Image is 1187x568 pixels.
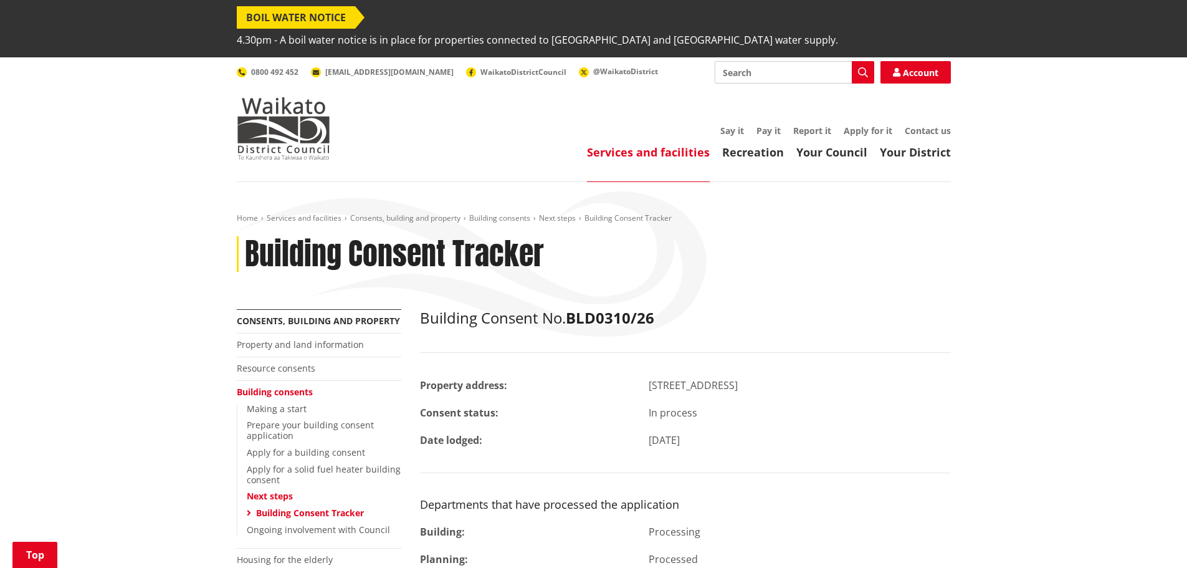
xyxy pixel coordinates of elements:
[247,403,307,415] a: Making a start
[420,309,951,327] h2: Building Consent No.
[251,67,298,77] span: 0800 492 452
[579,66,658,77] a: @WaikatoDistrict
[715,61,874,84] input: Search input
[311,67,454,77] a: [EMAIL_ADDRESS][DOMAIN_NAME]
[639,433,960,448] div: [DATE]
[480,67,566,77] span: WaikatoDistrictCouncil
[420,433,482,447] strong: Date lodged:
[722,145,784,160] a: Recreation
[350,213,460,223] a: Consents, building and property
[639,378,960,393] div: [STREET_ADDRESS]
[639,552,960,567] div: Processed
[237,554,333,566] a: Housing for the elderly
[720,125,744,137] a: Say it
[639,405,960,420] div: In process
[420,406,498,420] strong: Consent status:
[796,145,867,160] a: Your Council
[420,525,465,539] strong: Building:
[420,552,468,566] strong: Planning:
[237,339,364,350] a: Property and land information
[880,145,951,160] a: Your District
[247,490,293,502] a: Next steps
[466,67,566,77] a: WaikatoDistrictCouncil
[237,29,838,51] span: 4.30pm - A boil water notice is in place for properties connected to [GEOGRAPHIC_DATA] and [GEOGR...
[245,236,544,272] h1: Building Consent Tracker
[639,524,960,539] div: Processing
[325,67,454,77] span: [EMAIL_ADDRESS][DOMAIN_NAME]
[420,498,951,512] h3: Departments that have processed the application
[844,125,892,137] a: Apply for it
[237,213,258,223] a: Home
[256,507,364,519] a: Building Consent Tracker
[12,542,57,568] a: Top
[267,213,341,223] a: Services and facilities
[237,6,355,29] span: BOIL WATER NOTICE
[247,446,365,458] a: Apply for a building consent
[566,307,654,328] strong: BLD0310/26
[237,213,951,224] nav: breadcrumb
[237,362,315,374] a: Resource consents
[247,463,401,486] a: Apply for a solid fuel heater building consent​
[587,145,710,160] a: Services and facilities
[237,386,313,398] a: Building consents
[420,378,507,392] strong: Property address:
[237,67,298,77] a: 0800 492 452
[247,524,390,536] a: Ongoing involvement with Council
[593,66,658,77] span: @WaikatoDistrict
[756,125,781,137] a: Pay it
[793,125,831,137] a: Report it
[880,61,951,84] a: Account
[905,125,951,137] a: Contact us
[539,213,576,223] a: Next steps
[247,419,374,441] a: Prepare your building consent application
[237,315,400,327] a: Consents, building and property
[469,213,530,223] a: Building consents
[237,97,330,160] img: Waikato District Council - Te Kaunihera aa Takiwaa o Waikato
[584,213,672,223] span: Building Consent Tracker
